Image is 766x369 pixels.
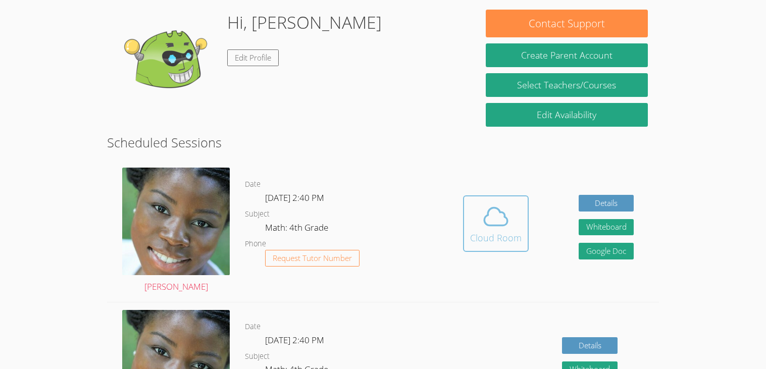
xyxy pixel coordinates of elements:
span: [DATE] 2:40 PM [265,334,324,346]
a: Edit Availability [486,103,647,127]
h2: Scheduled Sessions [107,133,658,152]
dt: Date [245,178,261,191]
a: Details [579,195,634,212]
dt: Date [245,321,261,333]
dt: Phone [245,238,266,250]
img: 1000004422.jpg [122,168,230,275]
a: Google Doc [579,243,634,259]
div: Cloud Room [470,231,522,245]
button: Request Tutor Number [265,250,360,267]
span: Request Tutor Number [273,254,352,262]
img: default.png [118,10,219,111]
dt: Subject [245,208,270,221]
button: Whiteboard [579,219,634,236]
button: Contact Support [486,10,647,37]
a: [PERSON_NAME] [122,168,230,294]
a: Details [562,337,618,354]
a: Edit Profile [227,49,279,66]
button: Cloud Room [463,195,529,252]
span: [DATE] 2:40 PM [265,192,324,203]
button: Create Parent Account [486,43,647,67]
dt: Subject [245,350,270,363]
h1: Hi, [PERSON_NAME] [227,10,382,35]
dd: Math: 4th Grade [265,221,330,238]
a: Select Teachers/Courses [486,73,647,97]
